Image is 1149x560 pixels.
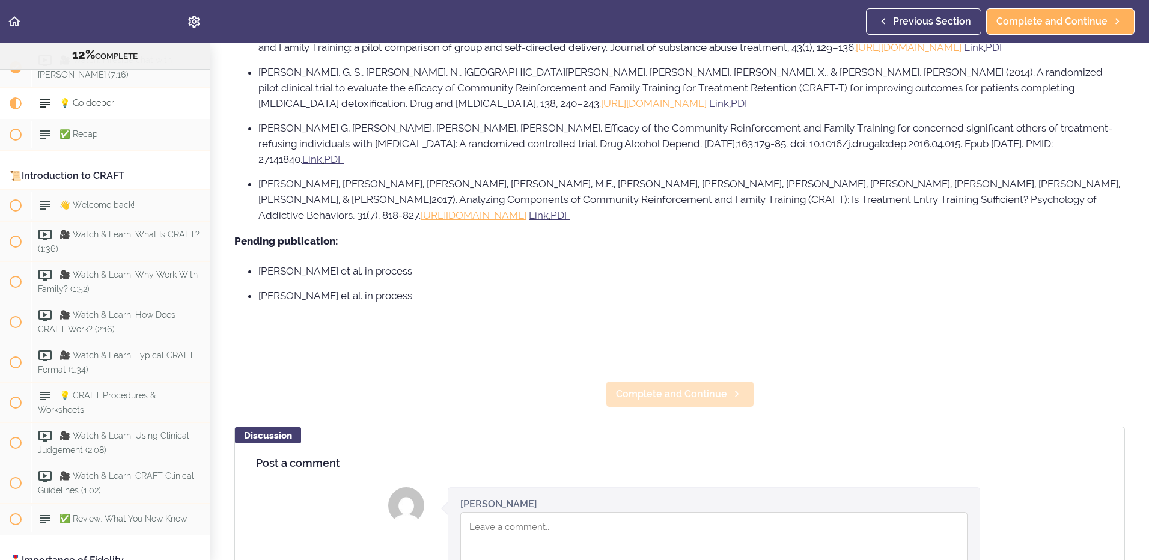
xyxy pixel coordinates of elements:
[234,235,338,247] strong: Pending publication:
[38,230,200,253] span: 🎥 Watch & Learn: What Is CRAFT? (1:36)
[187,14,201,29] svg: Settings Menu
[38,350,194,374] span: 🎥 Watch & Learn: Typical CRAFT Format (1:34)
[59,98,114,108] span: 💡 Go deeper
[996,14,1108,29] span: Complete and Continue
[866,8,981,35] a: Previous Section
[258,120,1125,167] li: [PERSON_NAME] G, [PERSON_NAME], [PERSON_NAME], [PERSON_NAME]. Efficacy of the Community Reinforce...
[984,41,986,53] u: ,
[258,263,1125,279] li: [PERSON_NAME] et al. in process
[38,270,198,293] span: 🎥 Watch & Learn: Why Work With Family? (1:52)
[601,97,707,109] a: [URL][DOMAIN_NAME]
[7,14,22,29] svg: Back to course curriculum
[856,41,962,53] a: [URL][DOMAIN_NAME]
[421,209,526,221] a: [URL][DOMAIN_NAME]
[729,97,731,109] u: ,
[986,41,1005,53] a: PDF
[324,153,344,165] a: PDF
[72,47,95,62] span: 12%
[388,487,424,523] img: Vincent
[460,497,537,511] div: [PERSON_NAME]
[256,457,1103,469] h4: Post a comment
[606,381,754,407] a: Complete and Continue
[38,471,194,495] span: 🎥 Watch & Learn: CRAFT Clinical Guidelines (1:02)
[38,310,175,333] span: 🎥 Watch & Learn: How Does CRAFT Work? (2:16)
[964,41,984,53] a: Link
[15,47,195,63] div: COMPLETE
[59,514,187,523] span: ✅ Review: What You Now Know
[258,64,1125,111] li: [PERSON_NAME], G. S., [PERSON_NAME], N., [GEOGRAPHIC_DATA][PERSON_NAME], [PERSON_NAME], [PERSON_N...
[529,209,549,221] a: Link
[550,209,570,221] a: PDF
[38,431,189,454] span: 🎥 Watch & Learn: Using Clinical Judgement (2:08)
[731,97,751,109] a: PDF
[322,153,324,165] u: ,
[893,14,971,29] span: Previous Section
[235,427,301,443] div: Discussion
[258,176,1125,223] li: [PERSON_NAME], [PERSON_NAME], [PERSON_NAME], [PERSON_NAME], M.E., [PERSON_NAME], [PERSON_NAME], [...
[986,8,1135,35] a: Complete and Continue
[38,391,156,414] span: 💡 CRAFT Procedures & Worksheets
[59,200,135,210] span: 👋 Welcome back!
[258,288,1125,303] li: [PERSON_NAME] et al. in process
[709,97,729,109] a: Link
[38,55,172,79] span: 🎥 Watch: Fireside chat with [PERSON_NAME] (7:16)
[549,209,550,221] u: ,
[616,387,727,401] span: Complete and Continue
[59,129,98,139] span: ✅ Recap
[302,153,322,165] a: Link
